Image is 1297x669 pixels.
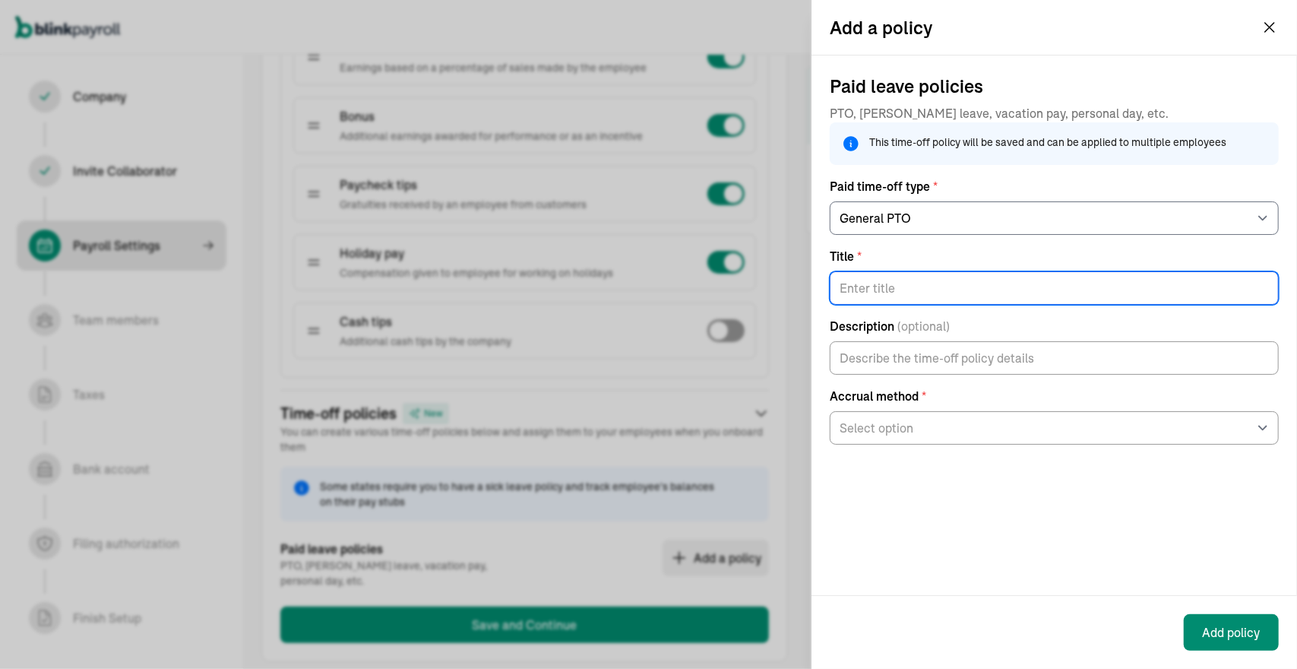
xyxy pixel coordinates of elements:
[830,271,1279,305] input: Title
[869,135,1226,150] span: This time-off policy will be saved and can be applied to multiple employees
[830,317,1279,335] label: Description
[830,341,1279,375] input: Description
[830,104,1279,122] span: PTO, [PERSON_NAME] leave, vacation pay, personal day, etc.
[897,317,950,335] span: (optional)
[830,74,1279,98] span: Paid leave policies
[1184,614,1279,651] button: Add policy
[830,247,1279,265] label: Title
[830,15,932,40] h2: Add a policy
[830,177,1279,195] label: Paid time-off type
[830,387,1279,405] label: Accrual method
